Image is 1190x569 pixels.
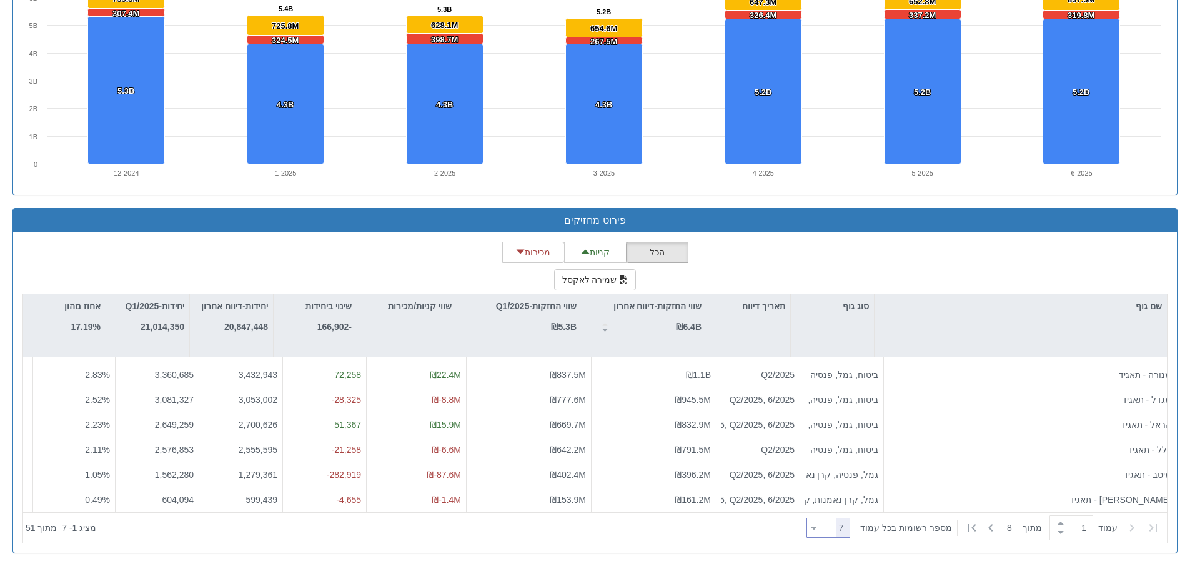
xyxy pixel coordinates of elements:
text: 2B [29,105,37,112]
text: 1B [29,133,37,141]
tspan: 4.3B [436,100,453,109]
div: 3,081,327 [121,393,194,406]
div: ביטוח, גמל, פנסיה, קרן נאמנות, קרנות סל [805,393,878,406]
text: 0 [34,161,37,168]
text: 4-2025 [753,169,774,177]
strong: ₪6.4B [676,322,702,332]
p: יחידות-דיווח אחרון [201,299,268,313]
button: קניות [564,242,627,263]
text: 3-2025 [593,169,615,177]
div: 3,053,002 [204,393,277,406]
tspan: 5.3B [117,86,134,96]
tspan: 654.6M [590,24,617,33]
span: ₪-8.8M [432,395,461,405]
div: 2.52 % [38,393,110,406]
div: 604,094 [121,493,194,506]
div: 1.05 % [38,468,110,481]
strong: 17.19% [71,322,101,332]
tspan: 5.4B [279,5,293,12]
div: -21,258 [288,443,361,456]
div: 72,258 [288,369,361,381]
div: 2,576,853 [121,443,194,456]
button: מכירות [502,242,565,263]
span: ₪832.9M [675,420,711,430]
span: ₪-87.6M [427,470,461,480]
h3: פירוט מחזיקים [22,215,1168,226]
span: ₪153.9M [550,495,586,505]
span: ₪669.7M [550,420,586,430]
tspan: 398.7M [431,35,458,44]
div: ‏מציג 1 - 7 ‏ מתוך 51 [26,514,96,542]
span: ₪777.6M [550,395,586,405]
div: 2.83 % [38,369,110,381]
div: שם גוף [875,294,1167,318]
div: ביטוח, גמל, פנסיה, קרן נאמנות, קרנות סל [805,418,878,431]
tspan: 5.2B [597,8,611,16]
text: 3B [29,77,37,85]
span: ₪837.5M [550,370,586,380]
div: 3,360,685 [121,369,194,381]
div: ‏ מתוך [801,514,1164,542]
tspan: 324.5M [272,36,299,45]
span: ₪791.5M [675,445,711,455]
tspan: 319.8M [1068,11,1094,20]
strong: 21,014,350 [141,322,184,332]
div: Q1/2025, Q2/2025, 6/2025 [721,418,795,431]
div: Q2/2025, 6/2025 [721,393,795,406]
div: 1,562,280 [121,468,194,481]
p: שווי החזקות-Q1/2025 [496,299,577,313]
tspan: 326.4M [750,11,776,20]
div: -282,919 [288,468,361,481]
div: 2,649,259 [121,418,194,431]
div: Q1/2025, Q2/2025, 6/2025 [721,493,795,506]
span: ₪22.4M [430,370,461,380]
div: מיטב - תאגיד [889,468,1171,481]
span: ₪-6.6M [432,445,461,455]
div: מנורה - תאגיד [889,369,1171,381]
div: 599,439 [204,493,277,506]
div: -4,655 [288,493,361,506]
div: Q2/2025 [721,369,795,381]
div: מגדל - תאגיד [889,393,1171,406]
div: 2.11 % [38,443,110,456]
div: ביטוח, גמל, פנסיה [805,369,878,381]
tspan: 4.3B [595,100,612,109]
span: ₪402.4M [550,470,586,480]
div: הראל - תאגיד [889,418,1171,431]
tspan: 725.8M [272,21,299,31]
text: 6-2025 [1071,169,1092,177]
div: 3,432,943 [204,369,277,381]
tspan: 5.2B [914,87,931,97]
div: 1,279,361 [204,468,277,481]
div: סוג גוף [791,294,874,318]
strong: ₪5.3B [551,322,577,332]
tspan: 628.1M [431,21,458,30]
tspan: 267.5M [590,37,617,46]
strong: -166,902 [317,322,352,332]
tspan: 307.4M [112,9,139,18]
div: כלל - תאגיד [889,443,1171,456]
tspan: 5.2B [755,87,771,97]
button: שמירה לאקסל [554,269,637,290]
div: ביטוח, גמל, פנסיה [805,443,878,456]
text: 4B [29,50,37,57]
div: [PERSON_NAME] - תאגיד [889,493,1171,506]
div: 0.49 % [38,493,110,506]
span: ₪642.2M [550,445,586,455]
div: גמל, פנסיה, קרן נאמנות, קרנות סל [805,468,878,481]
span: ₪1.1B [686,370,711,380]
tspan: 5.2B [1073,87,1089,97]
text: 2-2025 [434,169,455,177]
div: 2.23 % [38,418,110,431]
strong: 20,847,448 [224,322,268,332]
text: 5B [29,22,37,29]
div: גמל, קרן נאמנות, קרנות סל [805,493,878,506]
p: יחידות-Q1/2025 [126,299,184,313]
p: אחוז מהון [64,299,101,313]
text: 5-2025 [912,169,933,177]
tspan: 5.3B [437,6,452,13]
div: Q2/2025, 6/2025 [721,468,795,481]
span: ₪-1.4M [432,495,461,505]
span: ‏עמוד [1098,522,1118,534]
span: ₪945.5M [675,395,711,405]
